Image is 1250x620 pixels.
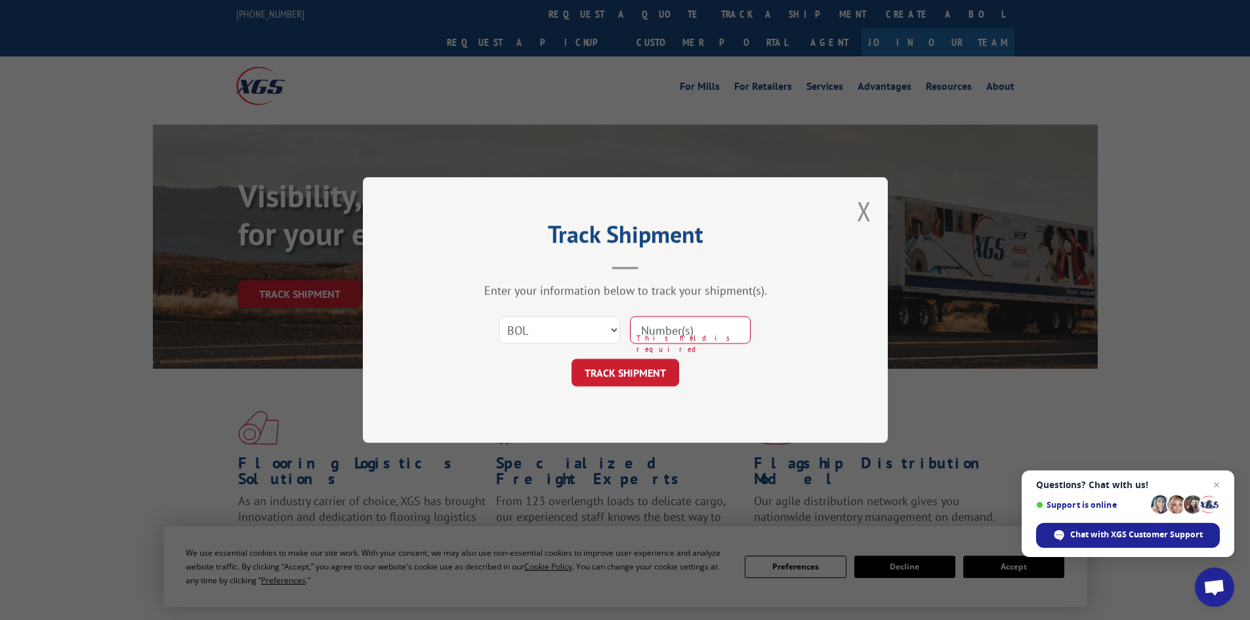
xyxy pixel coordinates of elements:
[428,283,822,298] div: Enter your information below to track your shipment(s).
[572,359,679,386] button: TRACK SHIPMENT
[857,194,871,228] button: Close modal
[1036,523,1220,548] div: Chat with XGS Customer Support
[1209,477,1224,493] span: Close chat
[1036,480,1220,490] span: Questions? Chat with us!
[428,225,822,250] h2: Track Shipment
[1195,568,1234,607] div: Open chat
[1036,500,1146,510] span: Support is online
[636,333,751,354] span: This field is required
[630,316,751,344] input: Number(s)
[1070,529,1203,541] span: Chat with XGS Customer Support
